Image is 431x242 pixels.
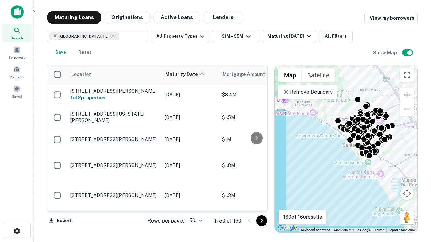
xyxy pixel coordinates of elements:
p: Remove Boundary [282,88,332,96]
p: [STREET_ADDRESS][PERSON_NAME] [70,162,158,168]
button: Toggle fullscreen view [400,68,414,82]
button: Originations [104,11,151,24]
span: Mortgage Amount [223,70,274,78]
button: Show street map [278,68,302,82]
span: Map data ©2025 Google [334,228,371,232]
button: Maturing [DATE] [262,30,316,43]
button: $1M - $5M [212,30,259,43]
a: Terms (opens in new tab) [375,228,384,232]
button: Lenders [203,11,243,24]
span: Search [11,35,23,41]
p: 1–50 of 160 [214,217,241,225]
th: Mortgage Amount [219,65,293,84]
a: View my borrowers [364,12,418,24]
a: Report a map error [388,228,415,232]
span: Maturity Date [165,70,206,78]
span: [GEOGRAPHIC_DATA], [GEOGRAPHIC_DATA], [GEOGRAPHIC_DATA] [59,33,109,39]
div: Maturing [DATE] [267,32,313,40]
button: Zoom out [400,102,414,116]
a: Saved [2,82,32,100]
button: Reset [74,46,96,59]
p: Rows per page: [147,217,184,225]
p: [STREET_ADDRESS][PERSON_NAME] [70,88,158,94]
span: Contacts [10,74,24,80]
button: Map camera controls [400,187,414,200]
p: [DATE] [165,114,215,121]
p: [DATE] [165,136,215,143]
div: 50 [187,216,203,226]
button: Export [47,216,73,226]
img: Google [276,224,299,232]
h6: Show Map [373,49,398,56]
iframe: Chat Widget [397,188,431,220]
span: Location [71,70,92,78]
p: [DATE] [165,192,215,199]
button: Show satellite imagery [302,68,335,82]
p: $1.8M [222,162,289,169]
button: Zoom in [400,88,414,102]
button: All Property Types [151,30,209,43]
button: Save your search to get updates of matches that match your search criteria. [50,46,71,59]
a: Borrowers [2,43,32,62]
p: $3.4M [222,91,289,98]
div: 0 0 [275,65,417,232]
p: $1M [222,136,289,143]
th: Maturity Date [161,65,219,84]
button: Maturing Loans [47,11,101,24]
button: Keyboard shortcuts [301,228,330,232]
th: Location [67,65,161,84]
p: [STREET_ADDRESS][US_STATE][PERSON_NAME] [70,111,158,123]
a: Search [2,24,32,42]
p: $1.3M [222,192,289,199]
p: $1.5M [222,114,289,121]
p: 160 of 160 results [283,213,322,221]
button: All Filters [319,30,353,43]
span: Borrowers [9,55,25,60]
img: capitalize-icon.png [11,5,24,19]
a: Open this area in Google Maps (opens a new window) [276,224,299,232]
p: [STREET_ADDRESS][PERSON_NAME] [70,136,158,143]
button: Go to next page [256,215,267,226]
h6: 1 of 2 properties [70,94,158,102]
span: Saved [12,94,22,99]
p: [DATE] [165,162,215,169]
a: Contacts [2,63,32,81]
p: [DATE] [165,91,215,98]
button: Active Loans [153,11,200,24]
p: [STREET_ADDRESS][PERSON_NAME] [70,192,158,198]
